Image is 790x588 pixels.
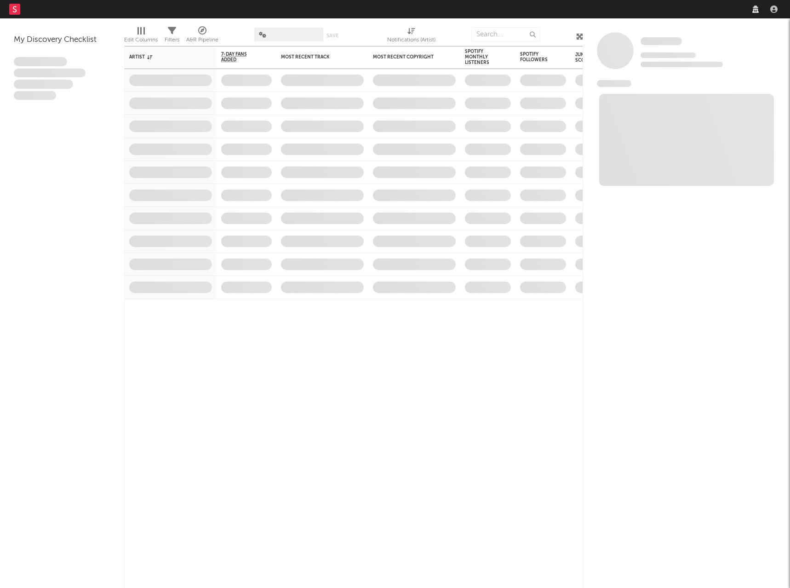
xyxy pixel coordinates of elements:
[597,80,631,87] span: News Feed
[14,80,73,89] span: Praesent ac interdum
[186,23,218,50] div: A&R Pipeline
[14,57,67,66] span: Lorem ipsum dolor
[575,52,598,63] div: Jump Score
[124,23,158,50] div: Edit Columns
[186,35,218,46] div: A&R Pipeline
[641,37,682,45] span: Some Artist
[129,54,198,60] div: Artist
[281,54,350,60] div: Most Recent Track
[471,28,540,41] input: Search...
[373,54,442,60] div: Most Recent Copyright
[124,35,158,46] div: Edit Columns
[221,52,258,63] span: 7-Day Fans Added
[641,62,723,67] span: 0 fans last week
[165,35,179,46] div: Filters
[465,49,497,65] div: Spotify Monthly Listeners
[14,91,56,100] span: Aliquam viverra
[14,69,86,78] span: Integer aliquet in purus et
[387,23,435,50] div: Notifications (Artist)
[165,23,179,50] div: Filters
[520,52,552,63] div: Spotify Followers
[387,35,435,46] div: Notifications (Artist)
[326,33,338,38] button: Save
[14,35,110,46] div: My Discovery Checklist
[641,37,682,46] a: Some Artist
[641,52,696,58] span: Tracking Since: [DATE]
